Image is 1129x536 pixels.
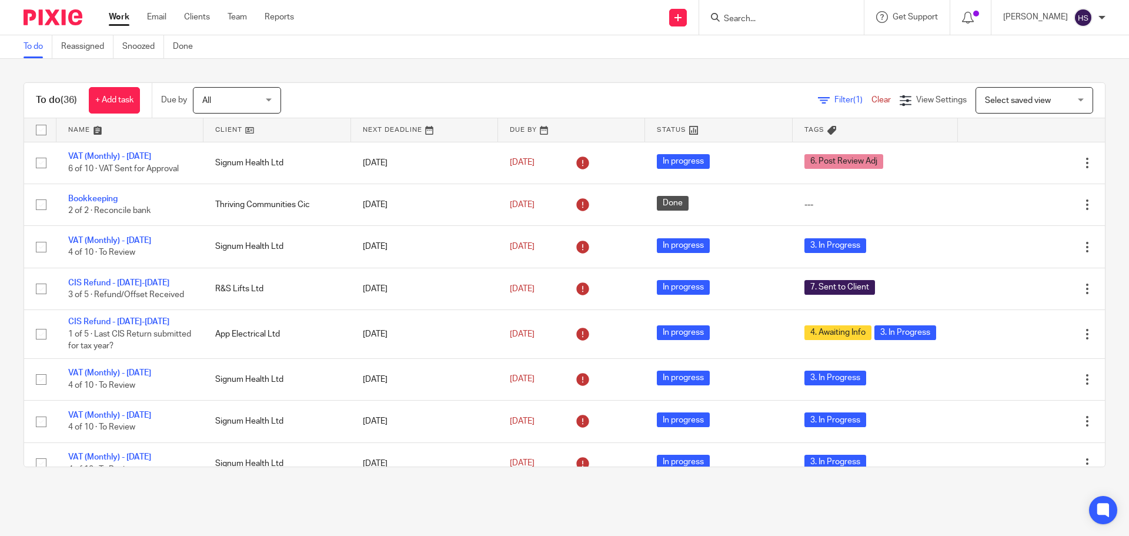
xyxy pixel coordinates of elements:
span: 3 of 5 · Refund/Offset Received [68,291,184,299]
td: [DATE] [351,310,498,358]
a: VAT (Monthly) - [DATE] [68,411,151,420]
a: VAT (Monthly) - [DATE] [68,237,151,245]
span: In progress [657,412,710,427]
a: Reassigned [61,35,113,58]
td: Signum Health Ltd [203,442,350,484]
span: 4 of 10 · To Review [68,465,135,474]
h1: To do [36,94,77,106]
span: [DATE] [510,330,535,338]
span: Filter [834,96,871,104]
a: Bookkeeping [68,195,118,203]
span: 4 of 10 · To Review [68,423,135,431]
td: R&S Lifts Ltd [203,268,350,309]
span: 6. Post Review Adj [804,154,883,169]
a: VAT (Monthly) - [DATE] [68,152,151,161]
span: All [202,96,211,105]
span: 4. Awaiting Info [804,325,871,340]
a: CIS Refund - [DATE]-[DATE] [68,279,169,287]
span: Done [657,196,689,211]
a: Team [228,11,247,23]
span: 6 of 10 · VAT Sent for Approval [68,165,179,173]
span: In progress [657,371,710,385]
td: [DATE] [351,401,498,442]
a: Snoozed [122,35,164,58]
td: Signum Health Ltd [203,226,350,268]
td: Signum Health Ltd [203,401,350,442]
a: Clear [871,96,891,104]
span: 3. In Progress [804,412,866,427]
a: Email [147,11,166,23]
span: [DATE] [510,460,535,468]
span: View Settings [916,96,967,104]
span: [DATE] [510,417,535,425]
td: [DATE] [351,358,498,400]
span: [DATE] [510,285,535,293]
input: Search [723,14,829,25]
p: Due by [161,94,187,106]
td: [DATE] [351,268,498,309]
span: In progress [657,280,710,295]
span: [DATE] [510,159,535,167]
a: + Add task [89,87,140,114]
td: [DATE] [351,184,498,225]
span: 1 of 5 · Last CIS Return submitted for tax year? [68,330,191,351]
span: [DATE] [510,201,535,209]
span: 3. In Progress [804,238,866,253]
span: 4 of 10 · To Review [68,249,135,257]
p: [PERSON_NAME] [1003,11,1068,23]
span: 4 of 10 · To Review [68,381,135,389]
a: To do [24,35,52,58]
img: svg%3E [1074,8,1093,27]
img: Pixie [24,9,82,25]
td: [DATE] [351,226,498,268]
span: 3. In Progress [804,371,866,385]
span: In progress [657,154,710,169]
span: 2 of 2 · Reconcile bank [68,207,151,215]
span: 3. In Progress [804,455,866,470]
span: In progress [657,455,710,470]
td: App Electrical Ltd [203,310,350,358]
div: --- [804,199,946,211]
td: Signum Health Ltd [203,142,350,184]
span: (1) [853,96,863,104]
span: 3. In Progress [874,325,936,340]
span: 7. Sent to Client [804,280,875,295]
td: [DATE] [351,442,498,484]
td: Thriving Communities Cic [203,184,350,225]
span: In progress [657,325,710,340]
td: [DATE] [351,142,498,184]
a: VAT (Monthly) - [DATE] [68,369,151,377]
a: Reports [265,11,294,23]
td: Signum Health Ltd [203,358,350,400]
span: Select saved view [985,96,1051,105]
a: Clients [184,11,210,23]
span: Tags [804,126,824,133]
a: CIS Refund - [DATE]-[DATE] [68,318,169,326]
span: (36) [61,95,77,105]
span: [DATE] [510,375,535,384]
a: Work [109,11,129,23]
a: VAT (Monthly) - [DATE] [68,453,151,461]
span: [DATE] [510,242,535,251]
span: Get Support [893,13,938,21]
span: In progress [657,238,710,253]
a: Done [173,35,202,58]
